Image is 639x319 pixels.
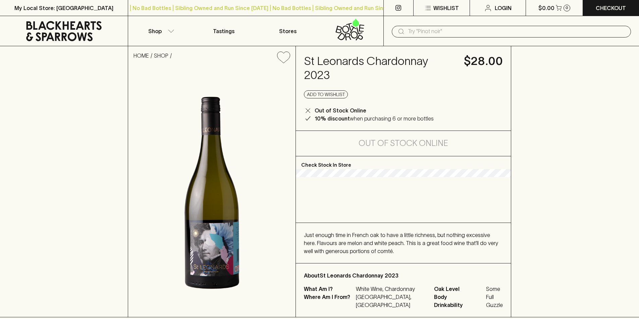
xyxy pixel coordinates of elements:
[408,26,626,37] input: Try "Pinot noir"
[148,27,162,35] p: Shop
[274,49,293,66] button: Add to wishlist
[486,293,503,301] span: Full
[356,285,426,293] p: White Wine, Chardonnay
[304,54,456,82] h4: St Leonards Chardonnay 2023
[134,53,149,59] a: HOME
[315,115,350,122] b: 10% discount
[486,285,503,293] span: Some
[256,16,320,46] a: Stores
[434,285,484,293] span: Oak Level
[304,232,498,254] span: Just enough time in French oak to have a little richness, but nothing excessive here. Flavours ar...
[596,4,626,12] p: Checkout
[128,16,192,46] button: Shop
[304,90,348,98] button: Add to wishlist
[304,285,354,293] p: What Am I?
[14,4,113,12] p: My Local Store: [GEOGRAPHIC_DATA]
[304,271,503,280] p: About St Leonards Chardonnay 2023
[279,27,297,35] p: Stores
[538,4,554,12] p: $0.00
[434,293,484,301] span: Body
[128,69,296,317] img: 40906.png
[154,53,168,59] a: SHOP
[296,156,511,169] p: Check Stock In Store
[486,301,503,309] span: Guzzle
[304,293,354,309] p: Where Am I From?
[356,293,426,309] p: [GEOGRAPHIC_DATA], [GEOGRAPHIC_DATA]
[315,106,366,114] p: Out of Stock Online
[213,27,234,35] p: Tastings
[566,6,568,10] p: 0
[434,301,484,309] span: Drinkability
[315,114,434,123] p: when purchasing 6 or more bottles
[359,138,448,149] h5: Out of Stock Online
[433,4,459,12] p: Wishlist
[464,54,503,68] h4: $28.00
[192,16,256,46] a: Tastings
[495,4,512,12] p: Login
